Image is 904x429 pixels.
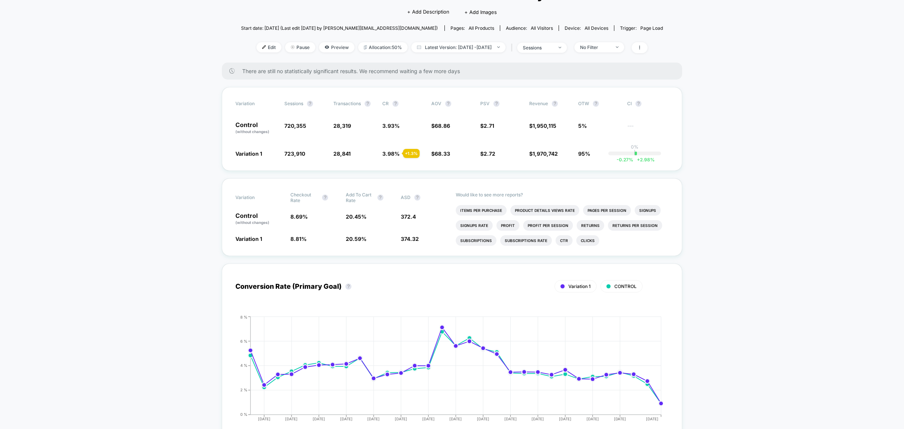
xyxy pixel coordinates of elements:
[333,123,351,129] span: 28,319
[529,123,556,129] span: $
[382,150,400,157] span: 3.98 %
[291,45,295,49] img: end
[646,417,659,421] tspan: [DATE]
[450,25,494,31] div: Pages:
[345,283,351,290] button: ?
[578,150,590,157] span: 95%
[364,45,367,49] img: rebalance
[319,42,354,52] span: Preview
[240,412,247,417] tspan: 0 %
[290,236,307,242] span: 8.81 %
[307,101,313,107] button: ?
[484,123,494,129] span: 2.71
[401,195,411,200] span: ASD
[333,150,351,157] span: 28,841
[435,150,450,157] span: 68.33
[578,101,620,107] span: OTW
[500,235,552,246] li: Subscriptions Rate
[608,220,662,231] li: Returns Per Session
[258,417,270,421] tspan: [DATE]
[559,25,614,31] span: Device:
[235,220,269,225] span: (without changes)
[285,42,315,52] span: Pause
[469,25,494,31] span: all products
[586,417,599,421] tspan: [DATE]
[617,157,633,162] span: -0.27 %
[497,46,500,48] img: end
[493,101,499,107] button: ?
[533,123,556,129] span: 1,950,115
[340,417,353,421] tspan: [DATE]
[616,46,618,48] img: end
[431,123,450,129] span: $
[403,149,420,158] div: + 1.3 %
[242,68,667,74] span: There are still no statistically significant results. We recommend waiting a few more days
[559,417,571,421] tspan: [DATE]
[367,417,380,421] tspan: [DATE]
[456,220,493,231] li: Signups Rate
[346,236,366,242] span: 20.59 %
[635,205,661,216] li: Signups
[422,417,435,421] tspan: [DATE]
[365,101,371,107] button: ?
[533,150,558,157] span: 1,970,742
[445,101,451,107] button: ?
[285,417,298,421] tspan: [DATE]
[523,45,553,51] div: sessions
[382,101,389,106] span: CR
[577,220,604,231] li: Returns
[235,236,262,242] span: Variation 1
[614,283,637,289] span: CONTROL
[284,101,303,106] span: Sessions
[235,150,262,157] span: Variation 1
[450,417,462,421] tspan: [DATE]
[456,205,507,216] li: Items Per Purchase
[411,42,505,52] span: Latest Version: [DATE] - [DATE]
[585,25,608,31] span: all devices
[529,101,548,106] span: Revenue
[456,235,496,246] li: Subscriptions
[392,101,399,107] button: ?
[631,144,638,150] p: 0%
[640,25,663,31] span: Page Load
[322,195,328,201] button: ?
[568,283,591,289] span: Variation 1
[552,101,558,107] button: ?
[484,150,495,157] span: 2.72
[633,157,655,162] span: 2.98 %
[346,213,366,220] span: 20.45 %
[556,235,573,246] li: Ctr
[395,417,407,421] tspan: [DATE]
[417,45,421,49] img: calendar
[480,150,495,157] span: $
[235,129,269,134] span: (without changes)
[480,101,490,106] span: PSV
[559,47,561,48] img: end
[506,25,553,31] div: Audience:
[435,123,450,129] span: 68.86
[464,9,497,15] span: + Add Images
[240,314,247,319] tspan: 8 %
[635,101,641,107] button: ?
[510,205,579,216] li: Product Details Views Rate
[504,417,517,421] tspan: [DATE]
[431,101,441,106] span: AOV
[627,101,669,107] span: CI
[401,213,416,220] span: 372.4
[284,150,305,157] span: 723,910
[257,42,281,52] span: Edit
[235,213,283,225] p: Control
[583,205,631,216] li: Pages Per Session
[377,195,383,201] button: ?
[414,195,420,201] button: ?
[578,123,587,129] span: 5%
[290,213,308,220] span: 8.69 %
[496,220,519,231] li: Profit
[401,236,419,242] span: 374.32
[509,42,517,53] span: |
[235,192,277,203] span: Variation
[407,8,449,16] span: + Add Description
[228,315,661,428] div: CONVERSION_RATE
[456,192,669,198] p: Would like to see more reports?
[346,192,374,203] span: Add To Cart Rate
